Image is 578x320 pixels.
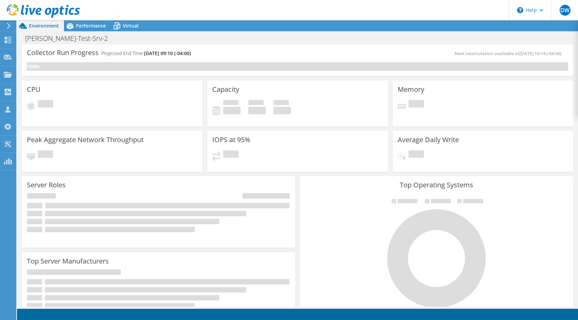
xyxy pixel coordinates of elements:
[223,107,241,114] h4: 0 GiB
[27,136,144,144] h3: Peak Aggregate Network Throughput
[38,150,53,159] span: Pending
[212,136,250,144] h3: IOPS at 95%
[274,100,289,107] span: Total
[398,86,424,93] h3: Memory
[144,50,191,56] span: [DATE] 09:10 (-04:00)
[212,86,239,93] h3: Capacity
[519,50,561,56] span: [DATE] 19:14 (-04:00)
[76,22,106,29] span: Performance
[517,7,523,13] svg: \n
[27,86,40,93] h3: CPU
[27,181,66,189] h3: Server Roles
[27,257,109,265] h3: Top Server Manufacturers
[398,136,459,144] h3: Average Daily Write
[409,100,424,109] span: Pending
[248,107,266,114] h4: 0 GiB
[223,150,238,159] span: Pending
[248,100,264,107] span: Free
[455,50,565,56] span: Next recalculation available at
[22,35,118,42] h1: [PERSON_NAME]-Test-Srv-2
[223,100,238,107] span: Used
[560,5,571,16] span: DW
[38,100,53,109] span: Pending
[305,181,568,189] h3: Top Operating Systems
[274,107,291,114] h4: 0 GiB
[409,150,424,159] span: Pending
[101,50,191,57] h4: Projected End Time:
[29,22,59,29] span: Environment
[123,22,138,29] span: Virtual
